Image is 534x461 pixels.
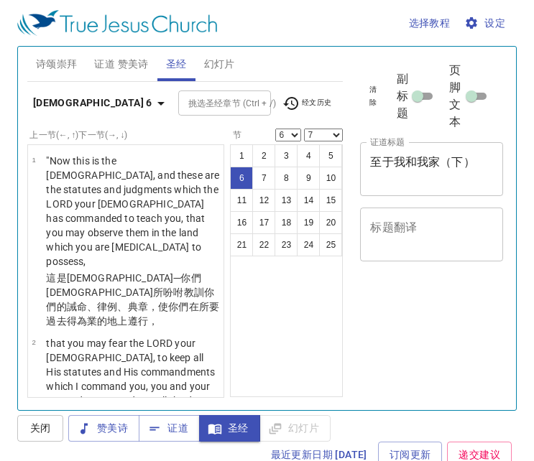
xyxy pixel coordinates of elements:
[211,419,249,437] span: 圣经
[297,211,320,234] button: 19
[230,167,253,190] button: 6
[275,144,298,167] button: 3
[252,211,275,234] button: 17
[17,10,217,36] img: True Jesus Church
[32,156,35,164] span: 1
[117,315,158,327] wh776: 上遵行
[275,233,298,256] button: 23
[252,233,275,256] button: 22
[297,144,320,167] button: 4
[68,415,139,442] button: 赞美诗
[297,167,320,190] button: 9
[32,338,35,346] span: 2
[319,144,342,167] button: 5
[46,271,219,328] p: 這是[DEMOGRAPHIC_DATA]
[230,211,253,234] button: 16
[77,315,158,327] wh3423: 為業的地
[230,131,241,139] label: 节
[94,55,148,73] span: 证道 赞美诗
[230,189,253,212] button: 11
[467,14,505,32] span: 设定
[449,62,464,131] span: 页脚文本
[397,70,408,122] span: 副标题
[46,301,219,327] wh2706: 、典章
[282,95,332,112] span: 经文历史
[183,95,243,111] input: Type Bible Reference
[29,131,127,139] label: 上一节 (←, ↑) 下一节 (→, ↓)
[67,315,158,327] wh5674: 得
[230,144,253,167] button: 1
[275,189,298,212] button: 13
[360,81,386,111] button: 清除
[354,276,476,415] iframe: from-child
[409,14,451,32] span: 选择教程
[29,419,52,437] span: 关闭
[275,167,298,190] button: 8
[403,10,456,37] button: 选择教程
[46,301,219,327] wh4687: 、律例
[80,419,128,437] span: 赞美诗
[319,167,342,190] button: 10
[199,415,260,442] button: 圣经
[319,233,342,256] button: 25
[46,154,219,269] p: "Now this is the [DEMOGRAPHIC_DATA], and these are the statutes and judgments which the LORD your...
[166,55,187,73] span: 圣经
[461,10,511,37] button: 设定
[33,94,152,112] b: [DEMOGRAPHIC_DATA] 6
[46,336,219,437] p: that you may fear the LORD your [DEMOGRAPHIC_DATA], to keep all His statutes and His commandments...
[369,83,377,109] span: 清除
[297,189,320,212] button: 14
[275,211,298,234] button: 18
[148,315,158,327] wh6213: ，
[319,189,342,212] button: 15
[274,93,341,114] button: 经文历史
[204,55,235,73] span: 幻灯片
[150,419,188,437] span: 证道
[46,287,219,327] wh6680: 教訓
[252,144,275,167] button: 2
[230,233,253,256] button: 21
[17,415,63,442] button: 关闭
[139,415,200,442] button: 证道
[319,211,342,234] button: 20
[252,189,275,212] button: 12
[27,90,175,116] button: [DEMOGRAPHIC_DATA] 6
[297,233,320,256] button: 24
[252,167,275,190] button: 7
[46,287,219,327] wh3925: 你們的誡命
[370,155,493,182] textarea: 至于我和我家（下）
[46,287,219,327] wh430: 所吩咐
[36,55,78,73] span: 诗颂崇拜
